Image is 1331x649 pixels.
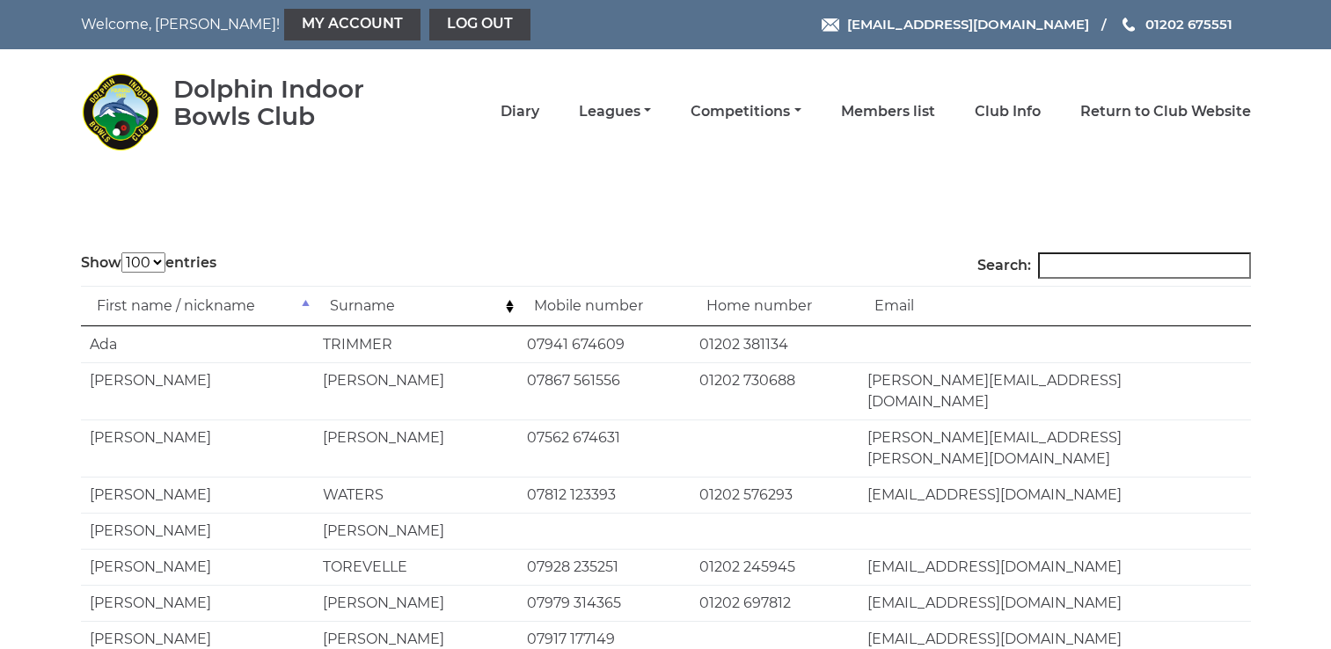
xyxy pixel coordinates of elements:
td: [PERSON_NAME] [81,477,314,513]
td: 01202 576293 [691,477,859,513]
td: Email [859,286,1251,326]
td: [PERSON_NAME] [81,549,314,585]
td: Mobile number [518,286,691,326]
img: Email [822,18,839,32]
td: Surname: activate to sort column ascending [314,286,518,326]
td: 07928 235251 [518,549,691,585]
a: Log out [429,9,530,40]
td: 01202 381134 [691,326,859,362]
td: [PERSON_NAME] [81,419,314,477]
td: [PERSON_NAME] [314,362,518,419]
td: Ada [81,326,314,362]
td: TOREVELLE [314,549,518,585]
td: 01202 245945 [691,549,859,585]
td: [PERSON_NAME][EMAIL_ADDRESS][DOMAIN_NAME] [859,362,1251,419]
td: 07812 123393 [518,477,691,513]
td: [EMAIL_ADDRESS][DOMAIN_NAME] [859,585,1251,621]
label: Search: [977,252,1251,279]
a: Members list [841,102,935,121]
td: WATERS [314,477,518,513]
label: Show entries [81,252,216,273]
td: 01202 730688 [691,362,859,419]
td: 01202 697812 [691,585,859,621]
td: [EMAIL_ADDRESS][DOMAIN_NAME] [859,477,1251,513]
a: Competitions [691,102,801,121]
nav: Welcome, [PERSON_NAME]! [81,9,553,40]
td: [PERSON_NAME] [81,513,314,549]
td: [PERSON_NAME] [314,585,518,621]
td: [PERSON_NAME][EMAIL_ADDRESS][PERSON_NAME][DOMAIN_NAME] [859,419,1251,477]
a: Diary [501,102,539,121]
img: Phone us [1123,18,1135,32]
td: 07941 674609 [518,326,691,362]
td: [PERSON_NAME] [314,419,518,477]
td: 07562 674631 [518,419,691,477]
a: Phone us 01202 675551 [1120,14,1232,34]
div: Dolphin Indoor Bowls Club [173,76,415,130]
td: 07979 314365 [518,585,691,621]
img: Dolphin Indoor Bowls Club [81,72,160,151]
span: [EMAIL_ADDRESS][DOMAIN_NAME] [847,16,1089,33]
a: Leagues [579,102,651,121]
select: Showentries [121,252,165,273]
td: [EMAIL_ADDRESS][DOMAIN_NAME] [859,549,1251,585]
td: TRIMMER [314,326,518,362]
a: Return to Club Website [1080,102,1251,121]
a: Club Info [975,102,1041,121]
td: [PERSON_NAME] [81,362,314,419]
input: Search: [1038,252,1251,279]
td: [PERSON_NAME] [314,513,518,549]
td: 07867 561556 [518,362,691,419]
td: First name / nickname: activate to sort column descending [81,286,314,326]
td: Home number [691,286,859,326]
span: 01202 675551 [1145,16,1232,33]
a: Email [EMAIL_ADDRESS][DOMAIN_NAME] [822,14,1089,34]
a: My Account [284,9,421,40]
td: [PERSON_NAME] [81,585,314,621]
